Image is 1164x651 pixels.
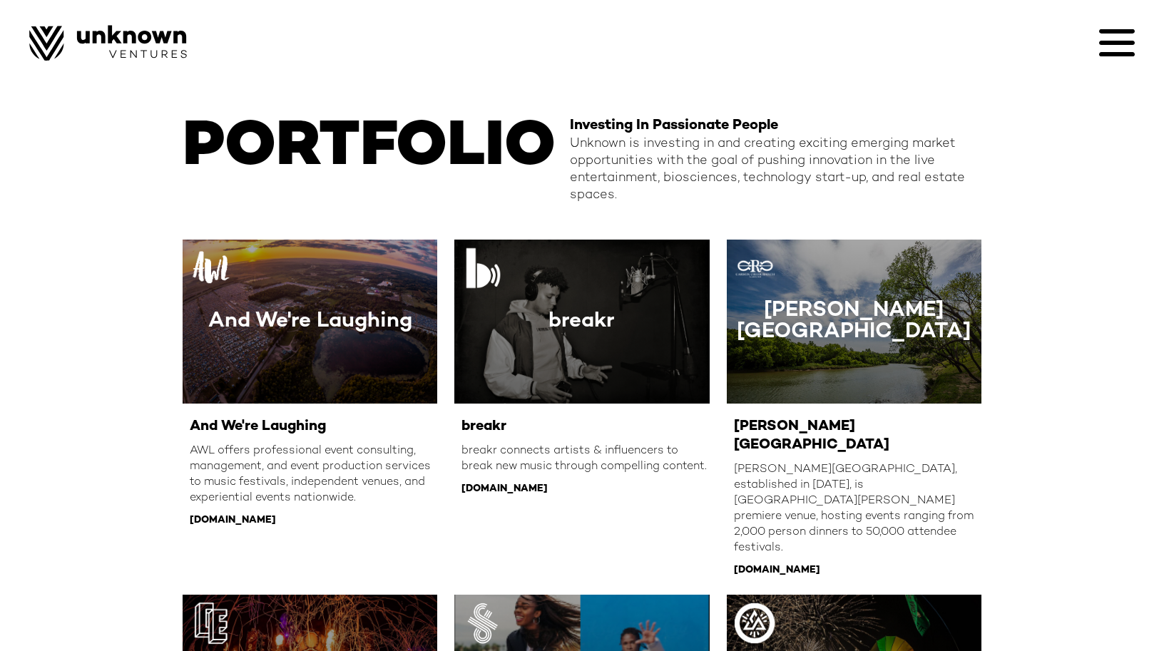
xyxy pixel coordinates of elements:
div: And We're Laughing [208,311,412,332]
div: [PERSON_NAME][GEOGRAPHIC_DATA] [737,300,971,343]
div: breakr [461,418,709,436]
div: breakr [548,311,615,332]
div: [PERSON_NAME][GEOGRAPHIC_DATA] [734,418,981,455]
div: [PERSON_NAME][GEOGRAPHIC_DATA], established in [DATE], is [GEOGRAPHIC_DATA][PERSON_NAME] premiere... [734,462,981,556]
div: [DOMAIN_NAME] [190,513,437,528]
div: And We're Laughing [190,418,437,436]
a: And We're LaughingAnd We're LaughingAWL offers professional event consulting, management, and eve... [183,240,437,528]
a: [PERSON_NAME][GEOGRAPHIC_DATA][PERSON_NAME][GEOGRAPHIC_DATA][PERSON_NAME][GEOGRAPHIC_DATA], estab... [727,240,981,578]
div: breakr connects artists & influencers to break new music through compelling content. [461,444,709,475]
h1: PORTFOLIO [183,117,556,204]
div: AWL offers professional event consulting, management, and event production services to music fest... [190,444,437,506]
strong: Investing In Passionate People [570,118,778,133]
a: breakrbreakrbreakr connects artists & influencers to break new music through compelling content.[... [454,240,709,496]
div: [DOMAIN_NAME] [461,482,709,496]
div: Unknown is investing in and creating exciting emerging market opportunities with the goal of push... [570,135,981,204]
img: Image of Unknown Ventures Logo. [29,25,187,61]
div: [DOMAIN_NAME] [734,563,981,578]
